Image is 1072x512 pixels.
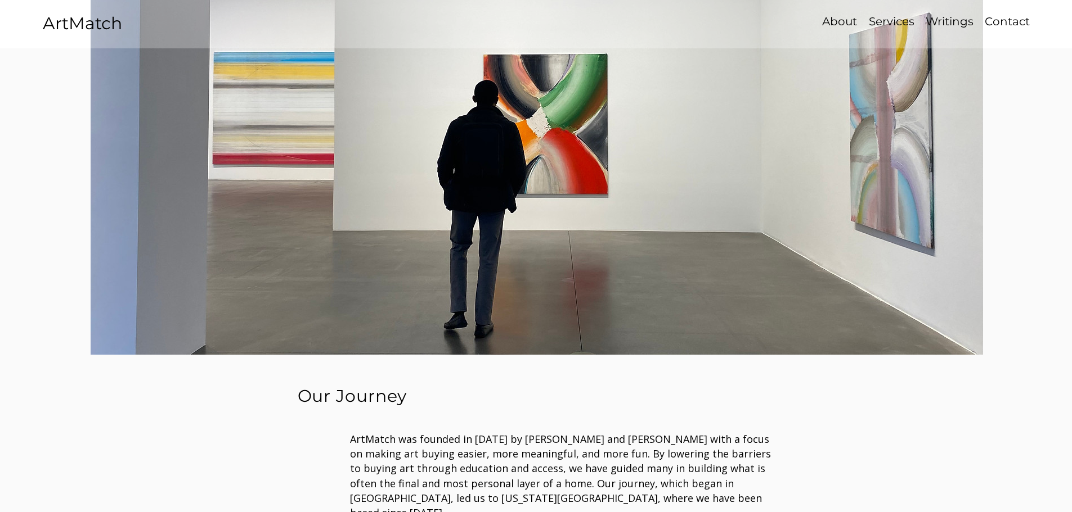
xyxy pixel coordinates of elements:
[817,13,863,30] a: About
[979,13,1035,30] a: Contact
[298,386,407,406] span: Our Journey
[920,13,979,30] a: Writings
[863,13,920,30] a: Services
[779,13,1035,30] nav: Site
[43,13,122,34] a: ArtMatch
[863,13,920,30] p: Services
